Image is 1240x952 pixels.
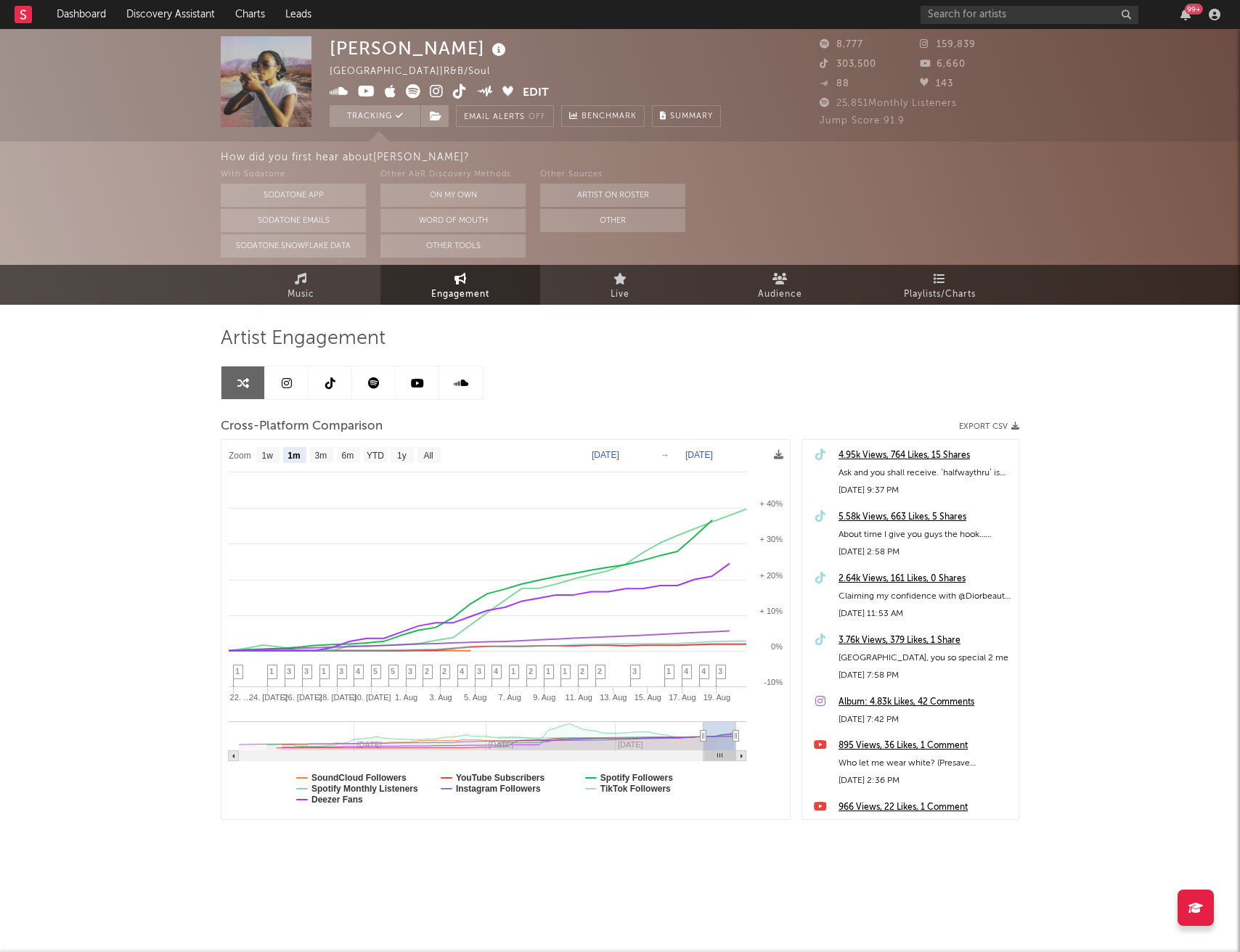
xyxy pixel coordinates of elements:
[611,286,629,303] span: Live
[311,773,407,783] text: SoundCloud Followers
[839,737,1011,755] a: 895 Views, 36 Likes, 1 Comment
[287,667,291,676] span: 3
[839,755,1011,772] div: Who let me wear white? (Presave 'halfwaythru' so you don't miss her - [DATE] - link in bio)
[764,678,783,686] text: -10%
[839,570,1011,588] a: 2.64k Views, 161 Likes, 0 Shares
[430,693,452,702] text: 3. Aug
[839,632,1011,649] a: 3.76k Views, 379 Likes, 1 Share
[546,667,550,676] span: 1
[684,667,688,676] span: 4
[600,773,673,783] text: Spotify Followers
[920,79,953,89] span: 143
[318,693,356,702] text: 28. [DATE]
[540,184,685,207] button: Artist on Roster
[221,149,1240,166] div: How did you first hear about [PERSON_NAME] ?
[669,693,696,702] text: 17. Aug
[670,112,713,120] span: Summary
[477,667,481,676] span: 3
[600,784,671,794] text: TikTok Followers
[423,451,433,461] text: All
[839,799,1011,816] a: 966 Views, 22 Likes, 1 Comment
[839,464,1011,482] div: Ask and you shall receive. ‘halfwaythru’ is finally yours 🍷⭐️ (link to listen in my bio)
[921,6,1138,24] input: Search for artists
[229,451,251,461] text: Zoom
[269,667,274,676] span: 1
[760,499,783,508] text: + 40%
[839,649,1011,667] div: [GEOGRAPHIC_DATA], you so special 2 me
[920,59,966,69] span: 6,660
[1180,9,1191,20] button: 99+
[760,571,783,580] text: + 20%
[839,772,1011,789] div: [DATE] 2:36 PM
[820,40,863,49] span: 8,777
[315,451,327,461] text: 3m
[661,450,669,460] text: →
[464,693,486,702] text: 5. Aug
[771,642,783,651] text: 0%
[839,694,1011,711] div: Album: 4.83k Likes, 42 Comments
[235,667,240,676] span: 1
[330,36,510,60] div: [PERSON_NAME]
[540,209,685,232] button: Other
[959,422,1019,431] button: Export CSV
[284,693,322,702] text: 26. [DATE]
[580,667,584,676] span: 2
[456,105,554,127] button: Email AlertsOff
[860,265,1019,305] a: Playlists/Charts
[523,84,549,102] button: Edit
[431,286,489,303] span: Engagement
[322,667,326,676] span: 1
[839,605,1011,623] div: [DATE] 11:53 AM
[820,116,905,126] span: Jump Score: 91.9
[330,105,420,127] button: Tracking
[582,108,637,126] span: Benchmark
[367,451,384,461] text: YTD
[820,59,876,69] span: 303,500
[839,447,1011,464] a: 4.95k Views, 764 Likes, 15 Shares
[839,509,1011,526] a: 5.58k Views, 663 Likes, 5 Shares
[380,209,526,232] button: Word Of Mouth
[339,667,343,676] span: 3
[820,79,849,89] span: 88
[287,286,314,303] span: Music
[820,99,957,108] span: 25,851 Monthly Listeners
[353,693,391,702] text: 30. [DATE]
[221,234,366,258] button: Sodatone Snowflake Data
[494,667,498,676] span: 4
[839,816,1011,834] div: Have yall presaved my next song tho?Comment 🍷 if you have hehe (link in bio)
[442,667,446,676] span: 2
[342,451,354,461] text: 6m
[529,667,533,676] span: 2
[511,667,515,676] span: 1
[529,113,546,121] em: Off
[533,693,555,702] text: 9. Aug
[666,667,671,676] span: 1
[540,166,685,184] div: Other Sources
[592,450,619,460] text: [DATE]
[460,667,464,676] span: 4
[1185,4,1203,15] div: 99 +
[221,166,366,184] div: With Sodatone
[685,450,713,460] text: [DATE]
[839,711,1011,729] div: [DATE] 7:42 PM
[221,330,386,348] span: Artist Engagement
[839,667,1011,684] div: [DATE] 7:58 PM
[701,667,706,676] span: 4
[391,667,395,676] span: 5
[839,482,1011,499] div: [DATE] 9:37 PM
[597,667,602,676] span: 2
[380,234,526,258] button: Other Tools
[311,784,418,794] text: Spotify Monthly Listeners
[540,265,700,305] a: Live
[904,286,976,303] span: Playlists/Charts
[652,105,721,127] button: Summary
[760,607,783,615] text: + 10%
[408,667,412,676] span: 3
[563,667,567,676] span: 1
[230,693,251,702] text: 22. …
